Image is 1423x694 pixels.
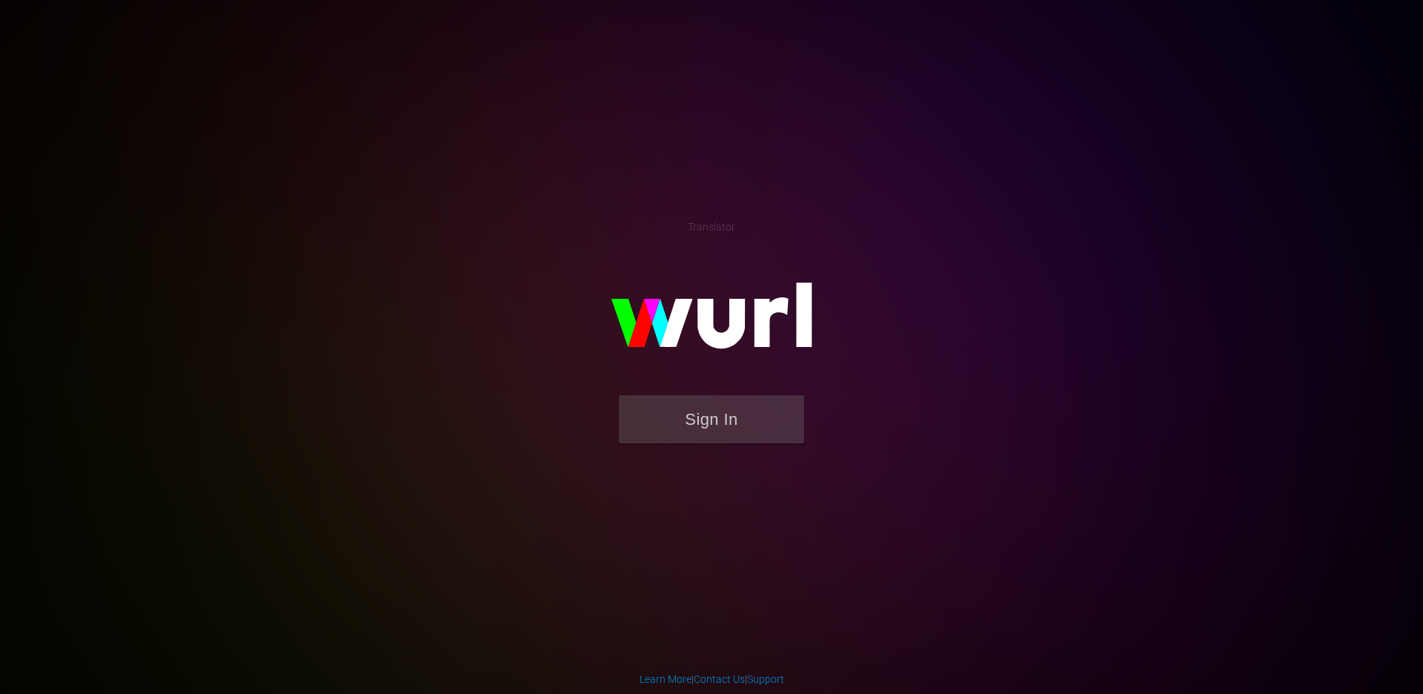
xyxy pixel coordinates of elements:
a: Support [747,673,784,685]
a: Learn More [640,673,691,685]
div: | | [640,672,784,687]
a: Contact Us [694,673,745,685]
button: Sign In [619,395,804,443]
img: wurl-logo-on-black-223613ac3d8ba8fe6dc639794a292ebdb59501304c7dfd60c99c58986ef67473.svg [563,251,860,394]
